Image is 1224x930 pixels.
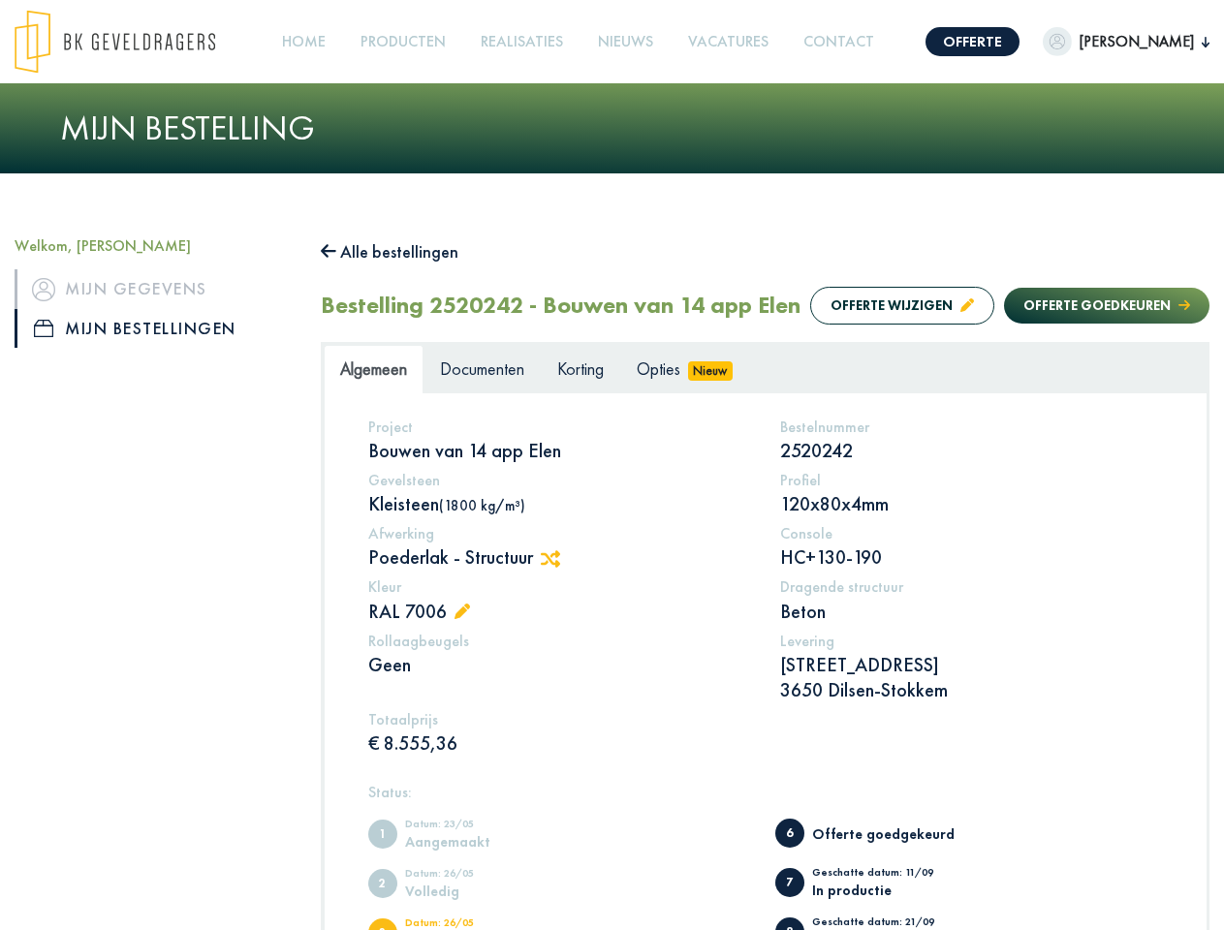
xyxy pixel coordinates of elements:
p: 2520242 [780,438,1163,463]
ul: Tabs [324,345,1207,392]
span: Opties [637,357,680,380]
span: Volledig [368,869,397,898]
a: Contact [796,20,882,64]
p: 120x80x4mm [780,491,1163,516]
h5: Bestelnummer [780,418,1163,436]
span: In productie [775,868,804,897]
p: Poederlak - Structuur [368,544,751,570]
span: [PERSON_NAME] [1072,30,1202,53]
span: Documenten [440,357,524,380]
img: dummypic.png [1043,27,1072,56]
h5: Status: [368,783,1163,801]
a: iconMijn bestellingen [15,309,292,348]
button: Offerte wijzigen [810,287,994,325]
h1: Mijn bestelling [60,108,1165,149]
span: Algemeen [340,357,407,380]
h5: Dragende structuur [780,577,1163,596]
span: Korting [557,357,604,380]
h5: Welkom, [PERSON_NAME] [15,236,292,255]
h5: Gevelsteen [368,471,751,489]
p: RAL 7006 [368,599,751,624]
p: [STREET_ADDRESS] 3650 Dilsen-Stokkem [780,652,1163,702]
h5: Totaalprijs [368,710,751,728]
p: HC+130-190 [780,544,1163,570]
h5: Kleur [368,577,751,596]
button: Offerte goedkeuren [1004,288,1209,324]
span: Nieuw [688,361,733,381]
h5: Rollaagbeugels [368,632,751,650]
p: Bouwen van 14 app Elen [368,438,751,463]
h5: Afwerking [368,524,751,542]
h5: Profiel [780,471,1163,489]
a: Vacatures [680,20,776,64]
div: Datum: 23/05 [405,819,565,834]
a: Home [274,20,333,64]
a: Producten [353,20,454,64]
div: Geschatte datum: 11/09 [812,867,972,883]
span: Offerte goedgekeurd [775,819,804,848]
a: Nieuws [590,20,661,64]
div: Aangemaakt [405,834,565,849]
p: Beton [780,599,1163,624]
h5: Levering [780,632,1163,650]
img: icon [34,320,53,337]
div: In productie [812,883,972,897]
a: iconMijn gegevens [15,269,292,308]
a: Offerte [926,27,1020,56]
h5: Console [780,524,1163,542]
h5: Project [368,418,751,436]
div: Volledig [405,883,565,898]
h2: Bestelling 2520242 - Bouwen van 14 app Elen [321,292,800,320]
p: Geen [368,652,751,677]
div: Offerte goedgekeurd [812,826,972,841]
img: logo [15,10,215,74]
p: € 8.555,36 [368,730,751,756]
button: [PERSON_NAME] [1043,27,1209,56]
p: Kleisteen [368,491,751,516]
div: Datum: 26/05 [405,868,565,883]
img: icon [32,278,55,301]
button: Alle bestellingen [321,236,458,267]
span: (1800 kg/m³) [439,496,525,514]
span: Aangemaakt [368,820,397,849]
a: Realisaties [473,20,571,64]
